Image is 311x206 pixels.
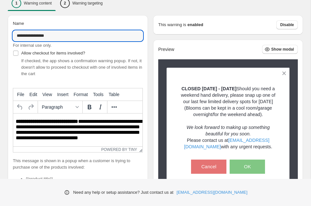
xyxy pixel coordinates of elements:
button: More... [109,102,120,113]
span: Format [74,92,88,97]
span: Tools [93,92,104,97]
button: Show modal [262,45,298,54]
em: We look forward to making up something beautiful for you soon. [187,125,270,136]
button: Italic [95,102,106,113]
a: Powered by Tiny [101,147,137,152]
button: Cancel [191,160,226,174]
span: File [17,92,24,97]
p: Warning targeting [72,1,103,6]
button: Redo [25,102,36,113]
span: Insert [57,92,69,97]
p: Please contact us at with any urgent requests. [178,137,279,150]
button: OK [230,160,265,174]
li: {{product.title}} [26,176,143,182]
button: Formats [39,102,81,113]
span: View [42,92,52,97]
button: Bold [84,102,95,113]
strong: enabled [188,22,203,28]
p: Warning content [24,1,52,6]
span: Table [109,92,119,97]
strong: CLOSED [DATE] - [DATE] [181,86,236,91]
span: Show modal [271,47,294,52]
p: Should you need a weekend hand delivery, please snap up one of our last few limited delivery spot... [178,85,279,118]
div: Resize [137,147,142,152]
span: Name [13,21,24,26]
span: If checked, the app shows a confirmation warning popup. If not, it doesn't allow to proceed to ch... [21,58,142,76]
a: [EMAIL_ADDRESS][DOMAIN_NAME] [177,189,247,196]
p: This message is shown in a popup when a customer is trying to purchase one of the products involved: [13,158,143,171]
span: Edit [30,92,37,97]
button: Undo [14,102,25,113]
body: Rich Text Area. Press ALT-0 for help. [3,5,127,66]
span: For internal use only. [13,43,51,48]
span: Allow checkout for items involved? [21,51,85,55]
iframe: Rich Text Area [13,113,142,146]
p: This warning is [158,22,186,28]
span: Disable [280,22,294,27]
h2: Preview [158,47,174,52]
span: Paragraph [42,104,73,110]
button: Disable [276,20,298,29]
